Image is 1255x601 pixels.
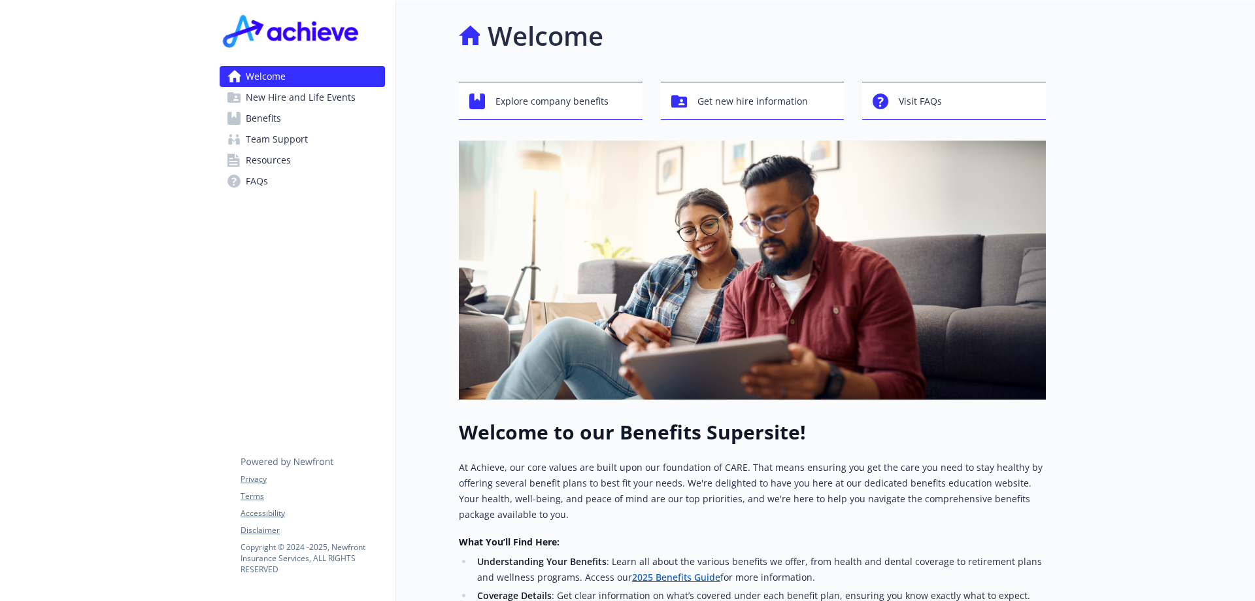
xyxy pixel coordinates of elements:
span: FAQs [246,171,268,192]
img: overview page banner [459,141,1046,400]
h1: Welcome to our Benefits Supersite! [459,421,1046,444]
a: Terms [241,490,384,502]
p: Copyright © 2024 - 2025 , Newfront Insurance Services, ALL RIGHTS RESERVED [241,541,384,575]
li: : Learn all about the various benefits we offer, from health and dental coverage to retirement pl... [473,554,1046,585]
span: New Hire and Life Events [246,87,356,108]
span: Welcome [246,66,286,87]
a: New Hire and Life Events [220,87,385,108]
span: Get new hire information [697,89,808,114]
button: Explore company benefits [459,82,643,120]
span: Visit FAQs [899,89,942,114]
span: Benefits [246,108,281,129]
a: Privacy [241,473,384,485]
a: Resources [220,150,385,171]
strong: Understanding Your Benefits [477,555,607,568]
a: Accessibility [241,507,384,519]
span: Team Support [246,129,308,150]
a: FAQs [220,171,385,192]
a: Disclaimer [241,524,384,536]
a: Welcome [220,66,385,87]
a: 2025 Benefits Guide [632,571,720,583]
button: Visit FAQs [862,82,1046,120]
a: Team Support [220,129,385,150]
h1: Welcome [488,16,603,56]
span: Explore company benefits [495,89,609,114]
strong: What You’ll Find Here: [459,536,560,548]
a: Benefits [220,108,385,129]
button: Get new hire information [661,82,845,120]
p: At Achieve, our core values are built upon our foundation of CARE. That means ensuring you get th... [459,460,1046,523]
span: Resources [246,150,291,171]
